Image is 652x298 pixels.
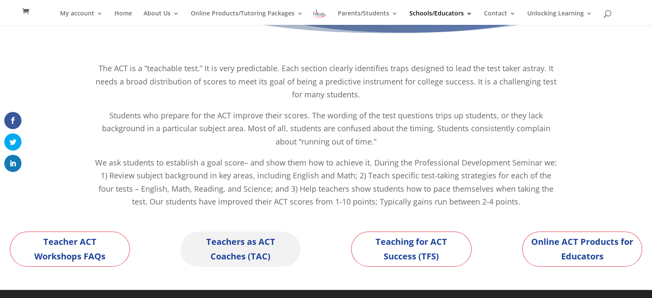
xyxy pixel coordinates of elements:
[484,10,516,25] a: Contact
[409,10,472,25] a: Schools/Educators
[191,10,303,25] a: Online Products/Tutoring Packages
[180,232,300,267] a: Teachers as ACT Coaches (TAC)
[527,10,592,25] a: Unlocking Learning
[351,232,471,267] a: Teaching for ACT Success (TFS)
[312,9,326,18] img: Focus on Learning
[114,10,132,25] a: Home
[96,63,556,99] span: The ACT is a “teachable test.” It is very predictable. Each section clearly identifies traps desi...
[338,10,398,25] a: Parents/Students
[60,10,103,25] a: My account
[10,232,130,267] a: Teacher ACT Workshops FAQs
[522,232,642,267] a: Online ACT Products for Educators
[144,10,179,25] a: About Us
[102,110,550,147] span: Students who prepare for the ACT improve their scores. The wording of the test questions trips up...
[95,157,557,207] span: We ask students to establish a goal score– and show them how to achieve it. During the Profession...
